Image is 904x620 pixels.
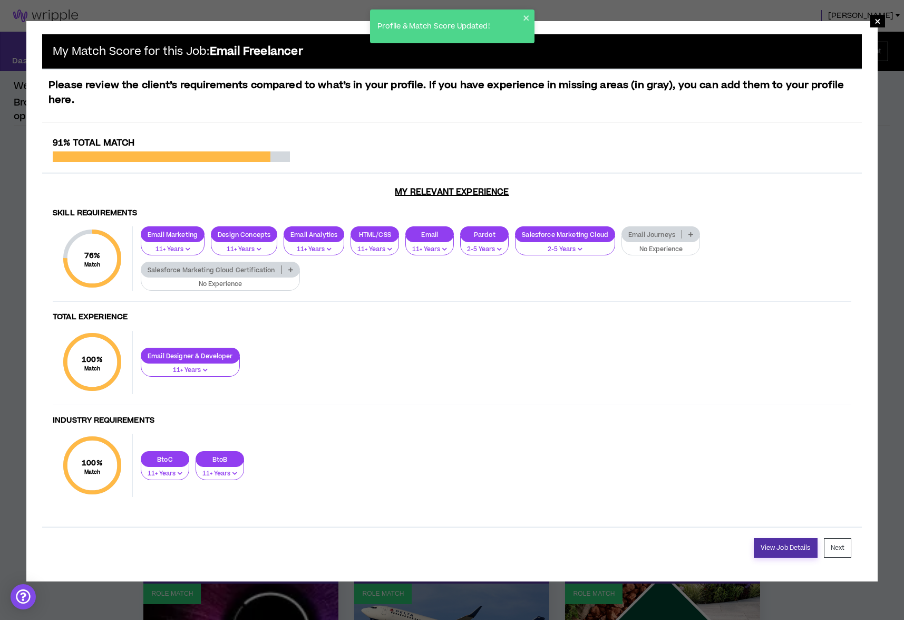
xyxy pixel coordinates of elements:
[211,231,277,239] p: Design Concepts
[53,208,851,218] h4: Skill Requirements
[148,245,198,254] p: 11+ Years
[374,18,523,35] div: Profile & Match Score Updated!
[628,245,693,254] p: No Experience
[148,366,233,375] p: 11+ Years
[412,245,447,254] p: 11+ Years
[141,352,239,360] p: Email Designer & Developer
[148,280,293,289] p: No Experience
[284,236,344,256] button: 11+ Years
[515,236,615,256] button: 2-5 Years
[218,245,270,254] p: 11+ Years
[622,231,682,239] p: Email Journeys
[351,236,399,256] button: 11+ Years
[141,460,189,480] button: 11+ Years
[460,236,509,256] button: 2-5 Years
[53,137,134,149] span: 91% Total Match
[141,271,300,291] button: No Experience
[461,231,508,239] p: Pardot
[42,78,862,108] p: Please review the client’s requirements compared to what’s in your profile. If you have experienc...
[202,469,237,479] p: 11+ Years
[141,236,205,256] button: 11+ Years
[523,14,530,22] button: close
[11,584,36,609] div: Open Intercom Messenger
[196,460,244,480] button: 11+ Years
[141,357,240,377] button: 11+ Years
[53,416,851,426] h4: Industry Requirements
[82,469,103,476] small: Match
[874,15,881,27] span: ×
[84,250,101,261] span: 76 %
[754,538,818,558] a: View Job Details
[405,236,454,256] button: 11+ Years
[141,455,189,463] p: BtoC
[84,261,101,269] small: Match
[148,469,182,479] p: 11+ Years
[357,245,392,254] p: 11+ Years
[42,187,862,197] h3: My Relevant Experience
[141,231,204,239] p: Email Marketing
[824,538,851,558] button: Next
[516,231,615,239] p: Salesforce Marketing Cloud
[53,45,303,58] h5: My Match Score for this Job:
[211,236,277,256] button: 11+ Years
[351,231,398,239] p: HTML/CSS
[284,231,344,239] p: Email Analytics
[82,457,103,469] span: 100 %
[82,365,103,373] small: Match
[406,231,453,239] p: Email
[53,312,851,322] h4: Total Experience
[210,44,303,59] b: Email Freelancer
[196,455,244,463] p: BtoB
[290,245,337,254] p: 11+ Years
[621,236,700,256] button: No Experience
[82,354,103,365] span: 100 %
[522,245,608,254] p: 2-5 Years
[141,266,281,274] p: Salesforce Marketing Cloud Certification
[467,245,502,254] p: 2-5 Years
